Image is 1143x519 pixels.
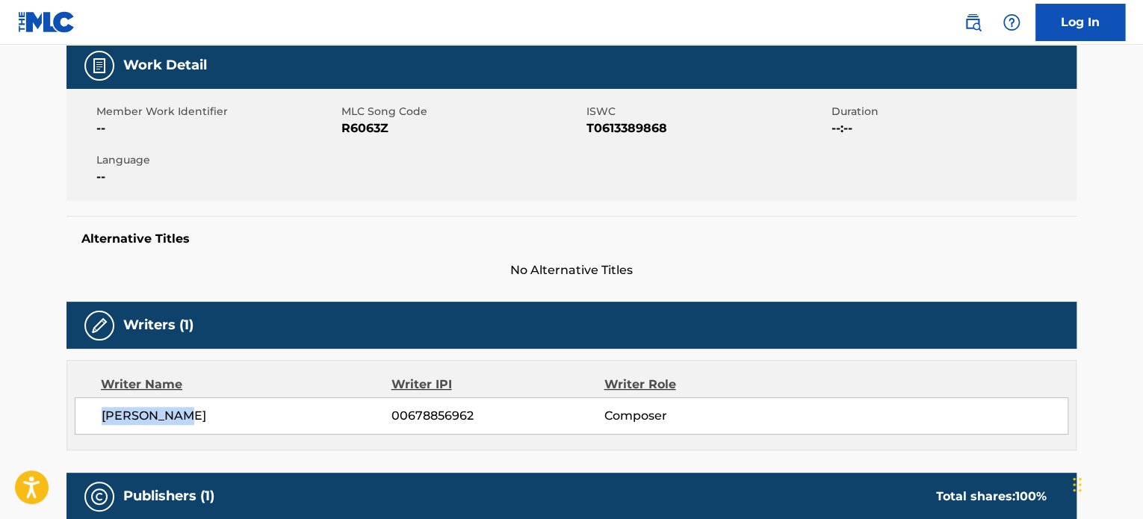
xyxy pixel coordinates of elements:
[586,104,828,119] span: ISWC
[123,57,207,74] h5: Work Detail
[81,231,1062,246] h5: Alternative Titles
[1068,447,1143,519] iframe: Chat Widget
[586,119,828,137] span: T0613389868
[18,11,75,33] img: MLC Logo
[90,488,108,506] img: Publishers
[964,13,982,31] img: search
[604,407,797,425] span: Composer
[1015,489,1047,503] span: 100 %
[123,317,193,334] h5: Writers (1)
[997,7,1026,37] div: Help
[123,488,214,505] h5: Publishers (1)
[90,317,108,335] img: Writers
[958,7,988,37] a: Public Search
[96,152,338,168] span: Language
[1003,13,1020,31] img: help
[1035,4,1125,41] a: Log In
[66,261,1077,279] span: No Alternative Titles
[391,376,604,394] div: Writer IPI
[90,57,108,75] img: Work Detail
[391,407,604,425] span: 00678856962
[102,407,391,425] span: [PERSON_NAME]
[101,376,391,394] div: Writer Name
[96,168,338,186] span: --
[96,104,338,119] span: Member Work Identifier
[604,376,797,394] div: Writer Role
[341,104,583,119] span: MLC Song Code
[341,119,583,137] span: R6063Z
[1073,462,1082,507] div: Drag
[96,119,338,137] span: --
[936,488,1047,506] div: Total shares:
[831,104,1073,119] span: Duration
[831,119,1073,137] span: --:--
